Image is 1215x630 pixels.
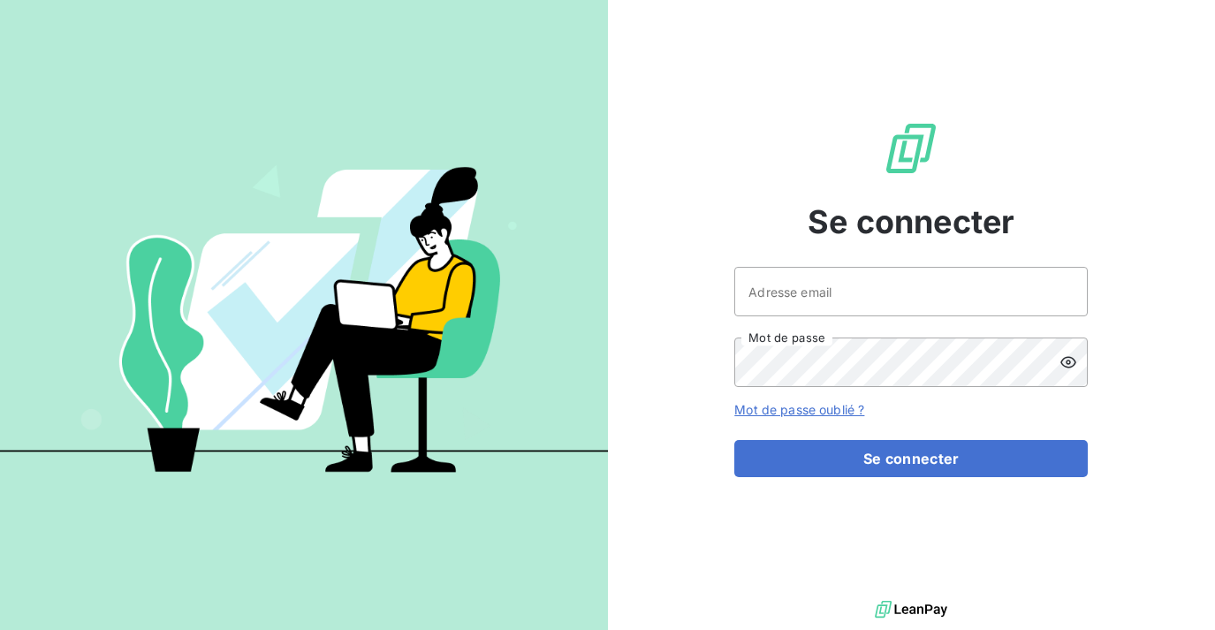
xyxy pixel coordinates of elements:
a: Mot de passe oublié ? [734,402,864,417]
img: Logo LeanPay [883,120,939,177]
button: Se connecter [734,440,1088,477]
input: placeholder [734,267,1088,316]
img: logo [875,596,947,623]
span: Se connecter [808,198,1014,246]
